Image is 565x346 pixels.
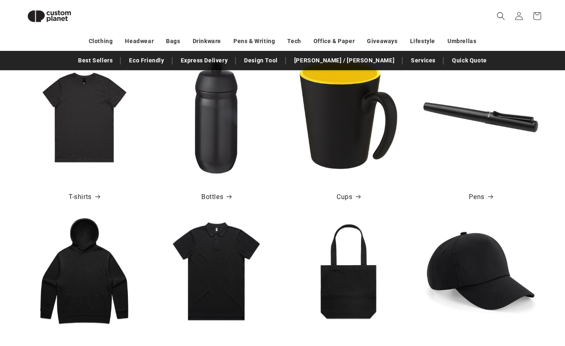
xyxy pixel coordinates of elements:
a: Pens & Writing [233,34,275,48]
a: Office & Paper [314,34,355,48]
img: Oli 360 ml ceramic mug with handle [291,60,406,175]
a: Bottles [201,191,231,203]
img: Custom Planet [21,3,78,29]
a: Tech [287,34,301,48]
a: T-shirts [69,191,100,203]
img: HydroFlex™ 500 ml squeezy sport bottle [159,60,274,175]
a: Services [407,53,440,68]
summary: Search [492,7,510,25]
a: Umbrellas [447,34,476,48]
a: Eco Friendly [125,53,168,68]
a: Express Delivery [177,53,232,68]
a: Design Tool [240,53,282,68]
a: Best Sellers [74,53,117,68]
a: [PERSON_NAME] / [PERSON_NAME] [290,53,399,68]
a: Clothing [89,34,113,48]
iframe: Chat Widget [424,257,565,346]
a: Drinkware [193,34,221,48]
a: Quick Quote [448,53,491,68]
a: Pens [469,191,492,203]
a: Giveaways [367,34,397,48]
a: Bags [166,34,180,48]
a: Cups [337,191,360,203]
a: Headwear [125,34,154,48]
a: Lifestyle [410,34,435,48]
